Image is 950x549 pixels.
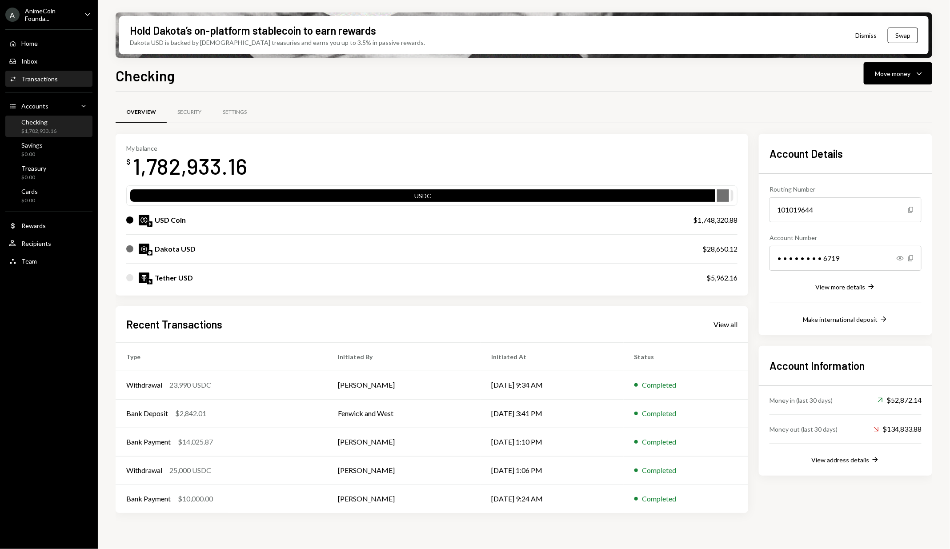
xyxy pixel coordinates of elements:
div: View more details [815,283,865,291]
td: [PERSON_NAME] [327,456,481,485]
div: • • • • • • • • 6719 [770,246,922,271]
div: Bank Payment [126,437,171,447]
a: Team [5,253,92,269]
div: Transactions [21,75,58,83]
img: ethereum-mainnet [147,221,152,227]
a: View all [714,319,738,329]
img: DKUSD [139,244,149,254]
td: [DATE] 9:34 AM [481,371,623,399]
div: AnimeCoin Founda... [25,7,77,22]
th: Status [624,342,748,371]
div: Dakota USD [155,244,196,254]
div: $52,872.14 [878,395,922,405]
div: 23,990 USDC [169,380,211,390]
td: Fenwick and West [327,399,481,428]
div: $2,842.01 [175,408,206,419]
div: Accounts [21,102,48,110]
div: Settings [223,108,247,116]
td: [DATE] 9:24 AM [481,485,623,513]
div: 25,000 USDC [169,465,211,476]
td: [PERSON_NAME] [327,428,481,456]
a: Home [5,35,92,51]
td: [PERSON_NAME] [327,371,481,399]
th: Initiated At [481,342,623,371]
div: Account Number [770,233,922,242]
button: Make international deposit [803,315,888,325]
button: Swap [888,28,918,43]
th: Initiated By [327,342,481,371]
div: Money out (last 30 days) [770,425,838,434]
div: USD Coin [155,215,186,225]
td: [PERSON_NAME] [327,485,481,513]
div: Security [177,108,201,116]
a: Security [167,101,212,124]
div: Home [21,40,38,47]
div: Overview [126,108,156,116]
th: Type [116,342,327,371]
div: Completed [642,437,677,447]
div: Inbox [21,57,37,65]
div: $0.00 [21,174,46,181]
td: [DATE] 1:06 PM [481,456,623,485]
button: Dismiss [844,25,888,46]
div: Treasury [21,164,46,172]
div: $5,962.16 [706,272,738,283]
div: Cards [21,188,38,195]
img: USDT [139,272,149,283]
div: Completed [642,408,677,419]
div: $0.00 [21,197,38,204]
div: Withdrawal [126,465,162,476]
a: Settings [212,101,257,124]
a: Inbox [5,53,92,69]
div: Completed [642,380,677,390]
a: Treasury$0.00 [5,162,92,183]
div: A [5,8,20,22]
div: Routing Number [770,184,922,194]
div: $0.00 [21,151,43,158]
button: View address details [811,455,880,465]
div: View address details [811,456,869,464]
div: Bank Payment [126,493,171,504]
div: Recipients [21,240,51,247]
div: $1,782,933.16 [21,128,56,135]
a: Rewards [5,217,92,233]
a: Recipients [5,235,92,251]
img: ethereum-mainnet [147,279,152,285]
a: Overview [116,101,167,124]
h2: Account Information [770,358,922,373]
div: Checking [21,118,56,126]
h1: Checking [116,67,175,84]
a: Checking$1,782,933.16 [5,116,92,137]
div: $ [126,157,131,166]
div: Completed [642,493,677,504]
div: Team [21,257,37,265]
td: [DATE] 1:10 PM [481,428,623,456]
div: Rewards [21,222,46,229]
a: Cards$0.00 [5,185,92,206]
div: 1,782,933.16 [132,152,247,180]
button: View more details [815,282,876,292]
div: Hold Dakota’s on-platform stablecoin to earn rewards [130,23,376,38]
button: Move money [864,62,932,84]
div: $134,833.88 [874,424,922,434]
div: Withdrawal [126,380,162,390]
a: Transactions [5,71,92,87]
a: Accounts [5,98,92,114]
div: My balance [126,144,247,152]
div: Completed [642,465,677,476]
div: $10,000.00 [178,493,213,504]
div: 101019644 [770,197,922,222]
a: Savings$0.00 [5,139,92,160]
div: Dakota USD is backed by [DEMOGRAPHIC_DATA] treasuries and earns you up to 3.5% in passive rewards. [130,38,425,47]
div: $1,748,320.88 [693,215,738,225]
img: base-mainnet [147,250,152,256]
div: View all [714,320,738,329]
div: Move money [875,69,910,78]
div: Tether USD [155,272,193,283]
div: $14,025.87 [178,437,213,447]
div: $28,650.12 [702,244,738,254]
div: Money in (last 30 days) [770,396,833,405]
div: Bank Deposit [126,408,168,419]
img: USDC [139,215,149,225]
div: Make international deposit [803,316,878,323]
